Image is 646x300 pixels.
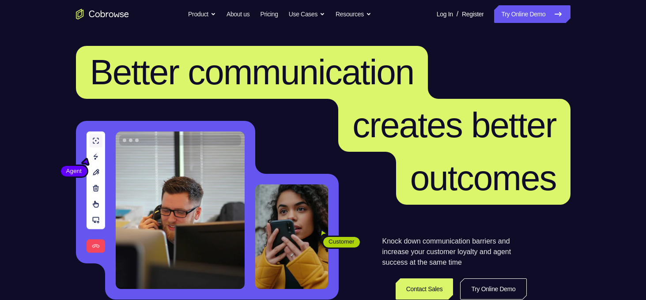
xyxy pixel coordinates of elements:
[188,5,216,23] button: Product
[460,278,526,300] a: Try Online Demo
[437,5,453,23] a: Log In
[116,131,245,289] img: A customer support agent talking on the phone
[260,5,278,23] a: Pricing
[352,105,556,145] span: creates better
[396,278,453,300] a: Contact Sales
[494,5,570,23] a: Try Online Demo
[227,5,249,23] a: About us
[410,158,556,198] span: outcomes
[336,5,371,23] button: Resources
[382,236,527,268] p: Knock down communication barriers and increase your customer loyalty and agent success at the sam...
[255,184,328,289] img: A customer holding their phone
[289,5,325,23] button: Use Cases
[462,5,484,23] a: Register
[457,9,458,19] span: /
[76,9,129,19] a: Go to the home page
[90,52,414,92] span: Better communication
